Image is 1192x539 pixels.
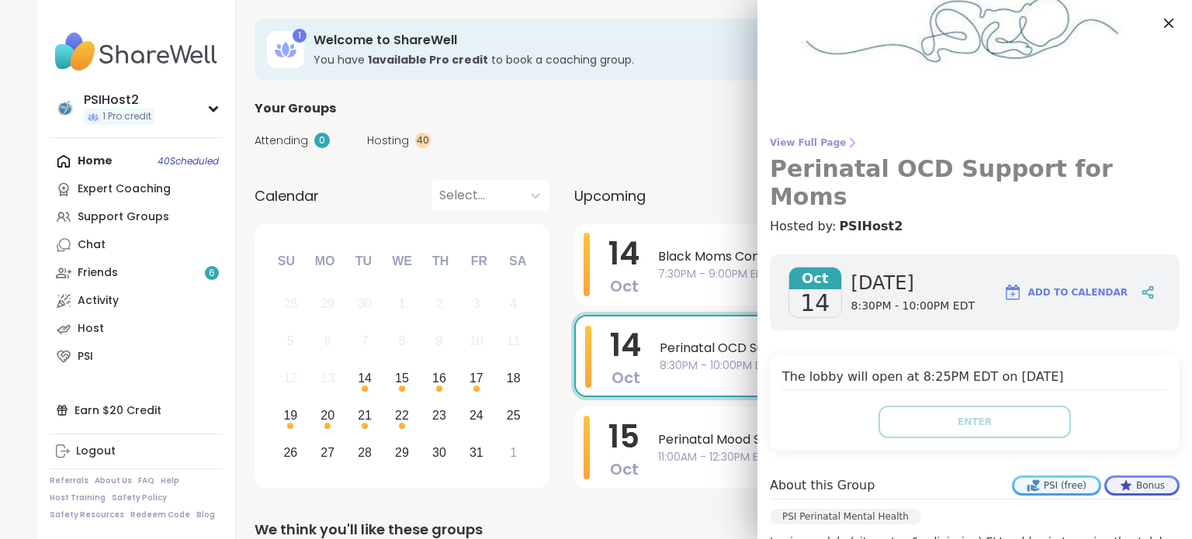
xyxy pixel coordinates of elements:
[789,268,841,289] span: Oct
[839,217,903,236] a: PSIHost2
[269,244,303,278] div: Su
[50,231,223,259] a: Chat
[311,436,345,469] div: Choose Monday, October 27th, 2025
[507,368,521,389] div: 18
[782,368,1167,390] h4: The lobby will open at 8:25PM EDT on [DATE]
[497,325,530,358] div: Not available Saturday, October 11th, 2025
[255,185,319,206] span: Calendar
[368,52,488,67] b: 1 available Pro credit
[658,247,1108,266] span: Black Moms Connect
[423,436,456,469] div: Choose Thursday, October 30th, 2025
[386,362,419,396] div: Choose Wednesday, October 15th, 2025
[78,321,104,337] div: Host
[348,325,382,358] div: Not available Tuesday, October 7th, 2025
[660,339,1107,358] span: Perinatal OCD Support for Moms
[470,368,483,389] div: 17
[348,288,382,321] div: Not available Tuesday, September 30th, 2025
[50,175,223,203] a: Expert Coaching
[348,399,382,432] div: Choose Tuesday, October 21st, 2025
[362,330,369,351] div: 7
[95,475,132,486] a: About Us
[50,492,106,503] a: Host Training
[348,436,382,469] div: Choose Tuesday, October 28th, 2025
[770,217,1180,236] h4: Hosted by:
[78,237,106,253] div: Chat
[78,265,118,281] div: Friends
[423,362,456,396] div: Choose Thursday, October 16th, 2025
[610,323,641,367] span: 14
[497,362,530,396] div: Choose Saturday, October 18th, 2025
[314,52,978,67] h3: You have to book a coaching group.
[293,29,307,43] div: 1
[851,299,975,314] span: 8:30PM - 10:00PM EDT
[658,449,1108,465] span: 11:00AM - 12:30PM EDT
[510,442,517,463] div: 1
[800,289,830,317] span: 14
[432,368,446,389] div: 16
[274,288,307,321] div: Not available Sunday, September 28th, 2025
[255,133,308,149] span: Attending
[459,436,493,469] div: Choose Friday, October 31st, 2025
[50,25,223,79] img: ShareWell Nav Logo
[501,244,535,278] div: Sa
[324,330,331,351] div: 6
[660,358,1107,374] span: 8:30PM - 10:00PM EDT
[497,399,530,432] div: Choose Saturday, October 25th, 2025
[415,133,431,148] div: 40
[770,155,1180,211] h3: Perinatal OCD Support for Moms
[497,436,530,469] div: Choose Saturday, November 1st, 2025
[423,288,456,321] div: Not available Thursday, October 2nd, 2025
[1107,478,1177,493] div: Bonus
[50,315,223,343] a: Host
[399,293,406,314] div: 1
[348,362,382,396] div: Choose Tuesday, October 14th, 2025
[473,293,480,314] div: 3
[321,293,334,314] div: 29
[346,244,380,278] div: Tu
[610,275,639,297] span: Oct
[423,325,456,358] div: Not available Thursday, October 9th, 2025
[283,442,297,463] div: 26
[424,244,458,278] div: Th
[321,368,334,389] div: 13
[459,399,493,432] div: Choose Friday, October 24th, 2025
[459,288,493,321] div: Not available Friday, October 3rd, 2025
[311,362,345,396] div: Not available Monday, October 13th, 2025
[314,32,978,49] h3: Welcome to ShareWell
[161,475,179,486] a: Help
[507,405,521,426] div: 25
[53,96,78,121] img: PSIHost2
[76,444,116,459] div: Logout
[274,362,307,396] div: Not available Sunday, October 12th, 2025
[358,293,372,314] div: 30
[274,399,307,432] div: Choose Sunday, October 19th, 2025
[462,244,496,278] div: Fr
[283,368,297,389] div: 12
[510,293,517,314] div: 4
[574,185,646,206] span: Upcoming
[435,330,442,351] div: 9
[770,509,921,524] div: PSI Perinatal Mental Health
[311,325,345,358] div: Not available Monday, October 6th, 2025
[395,368,409,389] div: 15
[610,458,639,480] span: Oct
[658,430,1108,449] span: Perinatal Mood Support for Moms
[770,136,1180,149] span: View Full Page
[321,405,334,426] div: 20
[138,475,154,486] a: FAQ
[112,492,167,503] a: Safety Policy
[1028,285,1128,299] span: Add to Calendar
[50,343,223,371] a: PSI
[78,181,171,197] div: Expert Coaching
[958,415,992,429] span: Enter
[78,349,93,365] div: PSI
[196,510,215,520] a: Blog
[50,396,223,424] div: Earn $20 Credit
[367,133,409,149] span: Hosting
[399,330,406,351] div: 8
[50,510,124,520] a: Safety Resources
[50,475,88,486] a: Referrals
[770,476,875,495] h4: About this Group
[386,325,419,358] div: Not available Wednesday, October 8th, 2025
[385,244,419,278] div: We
